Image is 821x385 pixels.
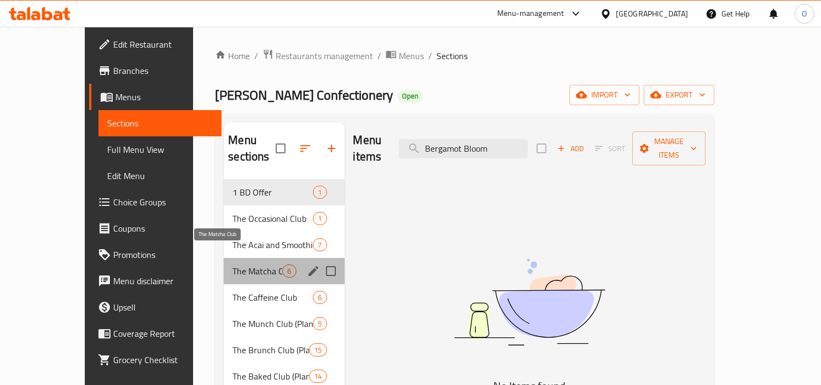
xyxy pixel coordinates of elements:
[107,143,213,156] span: Full Menu View
[313,240,326,250] span: 7
[313,214,326,224] span: 1
[107,169,213,182] span: Edit Menu
[588,140,632,157] span: Select section first
[283,266,295,277] span: 6
[232,370,309,383] span: The Baked Club (Plant Based, GF, RSF)
[113,301,213,314] span: Upsell
[313,319,326,329] span: 5
[89,347,222,373] a: Grocery Checklist
[436,49,468,62] span: Sections
[556,142,585,155] span: Add
[113,38,213,51] span: Edit Restaurant
[224,205,344,232] div: The Occasional Club1
[89,215,222,242] a: Coupons
[282,265,296,278] div: items
[98,110,222,136] a: Sections
[309,343,327,357] div: items
[232,291,313,304] span: The Caffeine Club
[398,91,423,101] span: Open
[224,311,344,337] div: The Munch Club (Plant Based. GF, RSF)5
[232,238,313,251] span: The Acai and Smoothie Club
[632,131,706,165] button: Manage items
[313,291,327,304] div: items
[310,371,326,382] span: 14
[292,135,318,162] span: Sort sections
[644,85,714,105] button: export
[107,117,213,130] span: Sections
[224,179,344,205] div: 1 BD Offer1
[232,265,282,278] span: The Matcha Club
[113,353,213,366] span: Grocery Checklist
[305,263,322,279] button: edit
[89,268,222,294] a: Menu disclaimer
[113,196,213,209] span: Choice Groups
[313,317,327,330] div: items
[428,49,432,62] li: /
[215,49,250,62] a: Home
[497,7,564,20] div: Menu-management
[399,49,424,62] span: Menus
[398,90,423,103] div: Open
[802,8,807,20] span: O
[263,49,373,63] a: Restaurants management
[313,292,326,303] span: 6
[641,135,697,162] span: Manage items
[224,284,344,311] div: The Caffeine Club6
[228,132,275,165] h2: Menu sections
[89,242,222,268] a: Promotions
[113,248,213,261] span: Promotions
[377,49,381,62] li: /
[89,189,222,215] a: Choice Groups
[224,337,344,363] div: The Brunch Club (Plant Based, GF, RSF)15
[399,139,528,158] input: search
[553,140,588,157] span: Add item
[232,317,313,330] span: The Munch Club (Plant Based. GF, RSF)
[232,343,309,357] span: The Brunch Club (Plant Based, GF, RSF)
[113,222,213,235] span: Coupons
[578,88,631,102] span: import
[232,186,313,199] span: 1 BD Offer
[254,49,258,62] li: /
[215,83,393,107] span: [PERSON_NAME] Confectionery
[393,229,666,375] img: dish.svg
[89,31,222,58] a: Edit Restaurant
[89,58,222,84] a: Branches
[89,320,222,347] a: Coverage Report
[653,88,706,102] span: export
[98,136,222,163] a: Full Menu View
[269,137,292,160] span: Select all sections
[313,238,327,251] div: items
[98,163,222,189] a: Edit Menu
[113,274,213,288] span: Menu disclaimer
[353,132,386,165] h2: Menu items
[113,64,213,77] span: Branches
[89,294,222,320] a: Upsell
[616,8,688,20] div: [GEOGRAPHIC_DATA]
[313,187,326,198] span: 1
[89,84,222,110] a: Menus
[313,186,327,199] div: items
[215,49,714,63] nav: breadcrumb
[310,345,326,355] span: 15
[224,258,344,284] div: The Matcha Club6edit
[569,85,639,105] button: import
[553,140,588,157] button: Add
[309,370,327,383] div: items
[386,49,424,63] a: Menus
[232,212,313,225] span: The Occasional Club
[276,49,373,62] span: Restaurants management
[318,135,345,162] button: Add section
[113,327,213,340] span: Coverage Report
[313,212,327,225] div: items
[224,232,344,258] div: The Acai and Smoothie Club7
[115,90,213,104] span: Menus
